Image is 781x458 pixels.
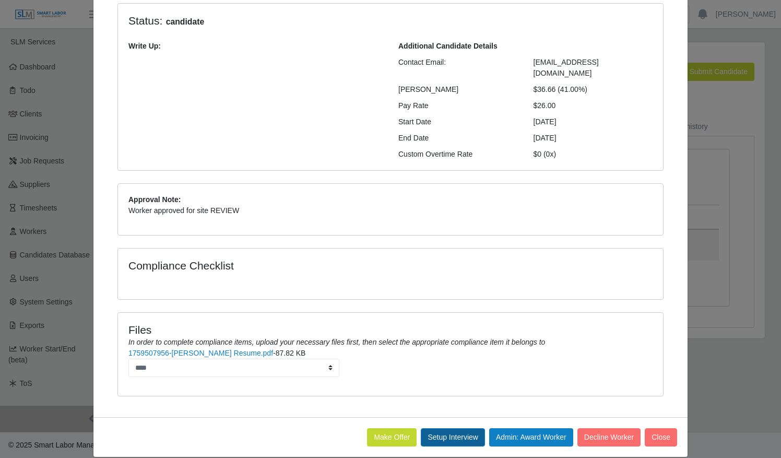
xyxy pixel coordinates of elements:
div: [PERSON_NAME] [390,84,526,95]
span: [EMAIL_ADDRESS][DOMAIN_NAME] [534,58,599,77]
div: Custom Overtime Rate [390,149,526,160]
div: Contact Email: [390,57,526,79]
button: Close [645,428,677,447]
button: Decline Worker [577,428,641,447]
div: $26.00 [526,100,661,111]
div: Pay Rate [390,100,526,111]
button: Admin: Award Worker [489,428,573,447]
a: 1759507956-[PERSON_NAME] Resume.pdf [128,349,273,357]
b: Approval Note: [128,195,181,204]
div: $36.66 (41.00%) [526,84,661,95]
span: $0 (0x) [534,150,557,158]
b: Write Up: [128,42,161,50]
button: Setup Interview [421,428,485,447]
span: [DATE] [534,134,557,142]
i: In order to complete compliance items, upload your necessary files first, then select the appropr... [128,338,545,346]
li: - [128,348,653,377]
h4: Files [128,323,653,336]
div: [DATE] [526,116,661,127]
span: 87.82 KB [276,349,306,357]
div: Start Date [390,116,526,127]
p: Worker approved for site REVIEW [128,205,653,216]
div: End Date [390,133,526,144]
button: Make Offer [367,428,417,447]
b: Additional Candidate Details [398,42,498,50]
h4: Compliance Checklist [128,259,472,272]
